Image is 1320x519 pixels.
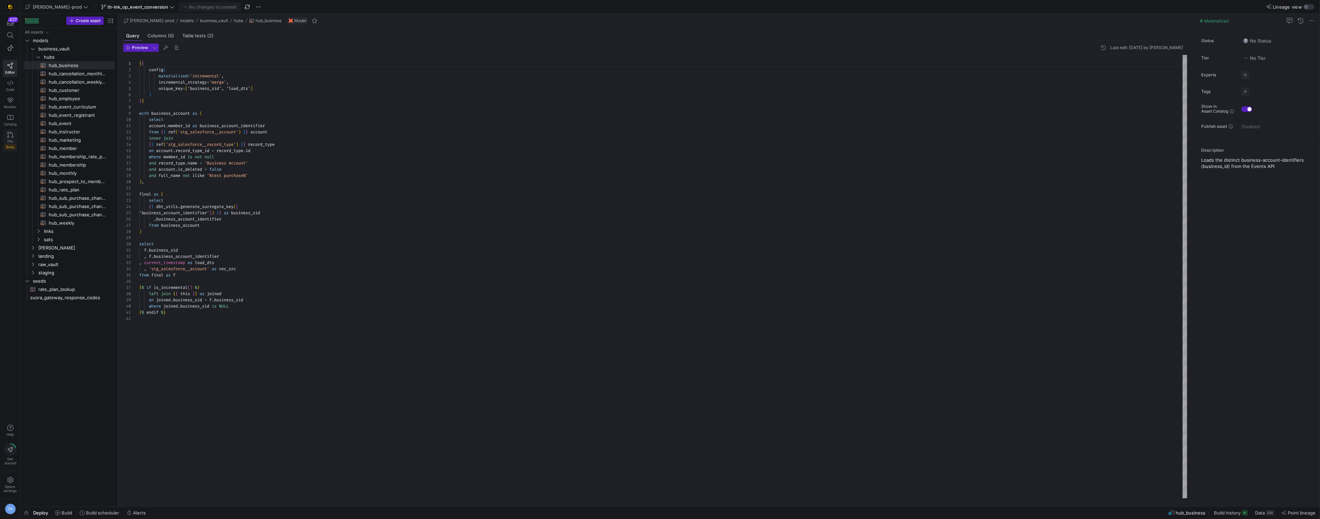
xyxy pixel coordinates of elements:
span: hub_member​​​​​​​​​​ [49,144,107,152]
span: ) [238,129,241,135]
div: 12 [123,129,131,135]
span: hub_instructor​​​​​​​​​​ [49,128,107,136]
div: 4 [123,79,131,85]
span: Tier [1201,56,1236,60]
span: hub_business​​​​​​​​​​ [49,62,107,69]
div: 21 [123,185,131,191]
div: Press SPACE to select this row. [23,94,115,103]
div: Press SPACE to select this row. [23,78,115,86]
a: hub_employee​​​​​​​​​​ [23,94,115,103]
span: } [243,129,246,135]
div: 10 [123,116,131,123]
span: as [192,123,197,129]
span: hub_rate_plan​​​​​​​​​​ [49,186,107,194]
span: account [156,148,173,153]
span: and [149,160,156,166]
span: hub_sub_purchase_channel​​​​​​​​​​ [49,211,107,219]
div: Last edit: [DATE] by [PERSON_NAME] [1110,45,1183,50]
span: = [183,86,185,91]
span: hub_customer​​​​​​​​​​ [49,86,107,94]
span: hub_business [256,18,281,23]
div: Press SPACE to select this row. [23,144,115,152]
div: 29 [123,235,131,241]
a: Spacesettings [3,474,18,496]
span: hub_membership_rate_plan​​​​​​​​​​ [49,153,107,161]
button: th-lnk_op_event_conversion [99,2,176,11]
p: Loads the distinct business-account-identifiers (business_id) from the Events API [1201,157,1317,169]
span: 'stg_salesforce__record_type' [166,142,236,147]
span: PRs [7,139,13,143]
img: undefined [289,19,293,23]
div: Press SPACE to select this row. [23,244,115,252]
a: Editor [3,60,18,77]
span: id [246,148,250,153]
span: select [149,198,163,203]
span: Table tests [182,34,213,38]
button: [PERSON_NAME]-prod [23,2,90,11]
span: not [195,154,202,160]
span: Beta [4,144,16,150]
div: 28 [123,228,131,235]
span: hub_event_registrant​​​​​​​​​​ [49,111,107,119]
span: } [246,129,248,135]
span: ] [209,210,212,216]
a: hub_rate_plan​​​​​​​​​​ [23,186,115,194]
span: join [163,135,173,141]
button: Point lineage [1279,507,1319,519]
span: { [163,129,166,135]
span: Tags [1201,89,1236,94]
span: '%test purchase%' [207,173,248,178]
span: [PERSON_NAME] [38,244,114,252]
span: record_type [248,142,275,147]
span: Materialized [1204,18,1228,23]
button: Build scheduler [77,507,122,519]
div: 19 [123,172,131,179]
span: } [219,210,221,216]
span: account [250,129,267,135]
span: Show in Asset Catalog [1201,104,1228,114]
span: not [183,173,190,178]
span: account [159,167,175,172]
span: dbt_utils [156,204,178,209]
span: from [149,223,159,228]
div: 3 [123,73,131,79]
button: 427 [3,17,18,29]
div: Press SPACE to select this row. [23,128,115,136]
span: null [204,154,214,160]
span: ( [200,111,202,116]
span: No Status [1243,38,1271,44]
span: Point lineage [1288,510,1316,516]
span: = [200,160,202,166]
span: Code [6,87,15,92]
div: Press SPACE to select this row. [23,186,115,194]
span: 'stg_salesforce__account' [178,129,238,135]
span: [ [236,204,238,209]
span: record_type [159,160,185,166]
div: TH [5,503,16,515]
a: hub_member​​​​​​​​​​ [23,144,115,152]
span: ( [163,67,166,73]
a: hub_cancellation_weekly_forecast​​​​​​​​​​ [23,78,115,86]
span: config [149,67,163,73]
span: hub_weekly​​​​​​​​​​ [49,219,107,227]
span: inner [149,135,161,141]
div: 1 [123,60,131,67]
span: Status [1201,38,1236,43]
a: hub_monthly​​​​​​​​​​ [23,169,115,177]
a: hub_customer​​​​​​​​​​ [23,86,115,94]
a: hub_membership_rate_plan​​​​​​​​​​ [23,152,115,161]
span: hub_monthly​​​​​​​​​​ [49,169,107,177]
a: hub_marketing​​​​​​​​​​ [23,136,115,144]
div: 26 [123,216,131,222]
a: hub_instructor​​​​​​​​​​ [23,128,115,136]
span: Help [6,432,15,436]
span: seeds [33,277,114,285]
div: 427 [8,17,18,22]
span: generate_surrogate_key [180,204,233,209]
span: , [154,216,156,222]
span: , [221,73,224,79]
div: Press SPACE to select this row. [23,136,115,144]
span: record_type [217,148,243,153]
span: zuora_gateway_response_codes​​​​​​ [30,294,114,302]
span: ( [161,191,163,197]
